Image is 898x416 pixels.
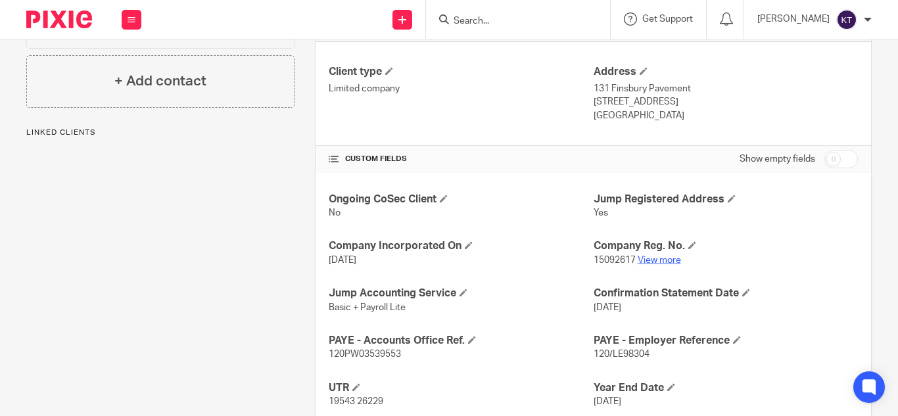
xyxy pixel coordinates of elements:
[594,303,621,312] span: [DATE]
[594,109,858,122] p: [GEOGRAPHIC_DATA]
[638,256,681,265] a: View more
[757,12,830,26] p: [PERSON_NAME]
[594,82,858,95] p: 131 Finsbury Pavement
[114,71,206,91] h4: + Add contact
[26,11,92,28] img: Pixie
[452,16,571,28] input: Search
[594,239,858,253] h4: Company Reg. No.
[329,397,383,406] span: 19543 26229
[329,154,593,164] h4: CUSTOM FIELDS
[329,350,401,359] span: 120PW03539553
[594,287,858,300] h4: Confirmation Statement Date
[594,334,858,348] h4: PAYE - Employer Reference
[594,350,650,359] span: 120/LE98304
[594,208,608,218] span: Yes
[329,239,593,253] h4: Company Incorporated On
[329,82,593,95] p: Limited company
[329,65,593,79] h4: Client type
[329,287,593,300] h4: Jump Accounting Service
[26,127,295,138] p: Linked clients
[329,208,341,218] span: No
[836,9,857,30] img: svg%3E
[594,256,636,265] span: 15092617
[594,381,858,395] h4: Year End Date
[329,381,593,395] h4: UTR
[642,14,693,24] span: Get Support
[329,256,356,265] span: [DATE]
[740,152,815,166] label: Show empty fields
[594,193,858,206] h4: Jump Registered Address
[329,334,593,348] h4: PAYE - Accounts Office Ref.
[594,65,858,79] h4: Address
[329,193,593,206] h4: Ongoing CoSec Client
[594,397,621,406] span: [DATE]
[329,303,406,312] span: Basic + Payroll Lite
[594,95,858,108] p: [STREET_ADDRESS]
